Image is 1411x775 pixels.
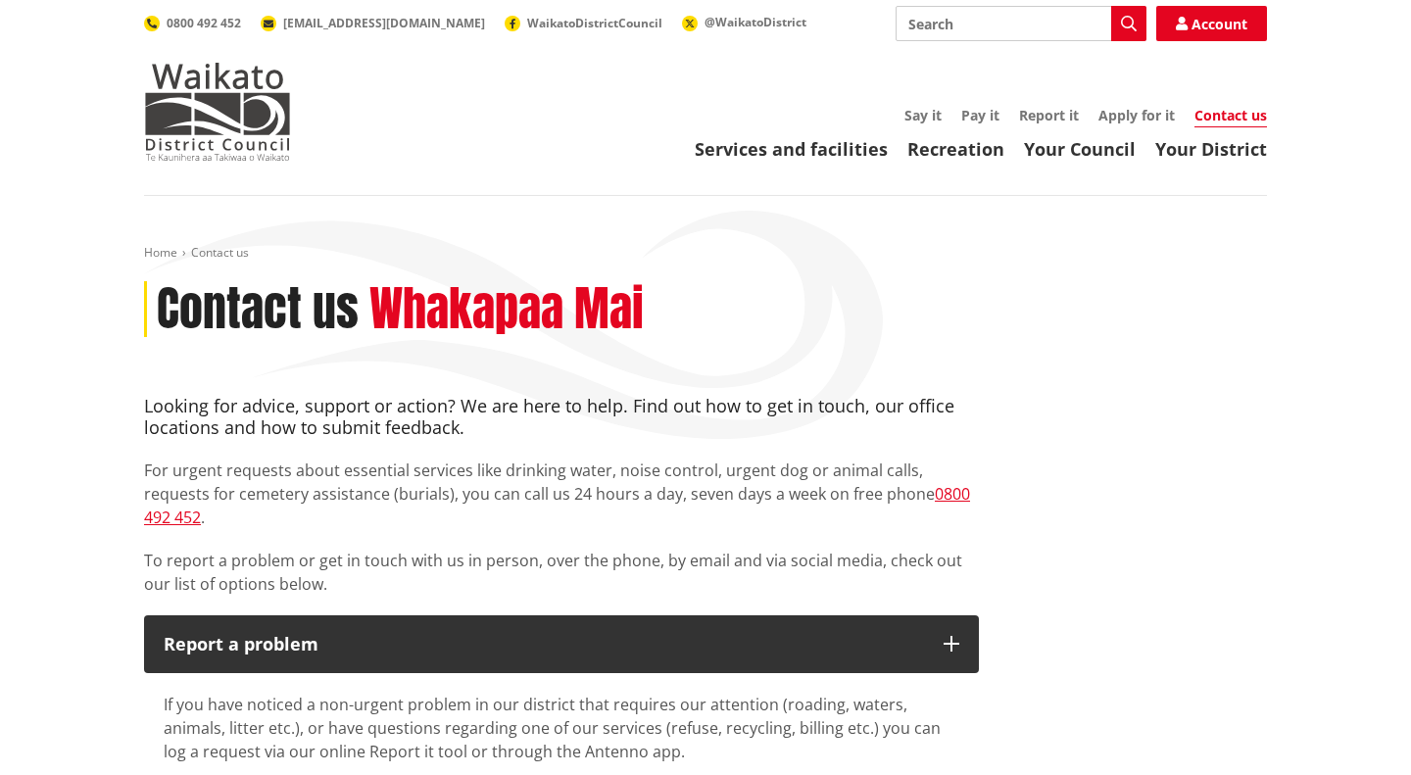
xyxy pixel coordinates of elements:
p: For urgent requests about essential services like drinking water, noise control, urgent dog or an... [144,459,979,529]
p: Report a problem [164,635,924,654]
nav: breadcrumb [144,245,1267,262]
h4: Looking for advice, support or action? We are here to help. Find out how to get in touch, our off... [144,396,979,438]
a: [EMAIL_ADDRESS][DOMAIN_NAME] [261,15,485,31]
span: @WaikatoDistrict [705,14,806,30]
button: Report a problem [144,615,979,674]
span: If you have noticed a non-urgent problem in our district that requires our attention (roading, wa... [164,694,941,762]
a: Your Council [1024,137,1136,161]
a: Apply for it [1098,106,1175,124]
span: 0800 492 452 [167,15,241,31]
a: @WaikatoDistrict [682,14,806,30]
a: WaikatoDistrictCouncil [505,15,662,31]
a: 0800 492 452 [144,483,970,528]
a: Your District [1155,137,1267,161]
a: Pay it [961,106,999,124]
span: Contact us [191,244,249,261]
a: Services and facilities [695,137,888,161]
a: 0800 492 452 [144,15,241,31]
span: WaikatoDistrictCouncil [527,15,662,31]
a: Account [1156,6,1267,41]
input: Search input [896,6,1146,41]
a: Recreation [907,137,1004,161]
a: Report it [1019,106,1079,124]
a: Say it [904,106,942,124]
p: To report a problem or get in touch with us in person, over the phone, by email and via social me... [144,549,979,596]
a: Home [144,244,177,261]
h1: Contact us [157,281,359,338]
h2: Whakapaa Mai [369,281,644,338]
a: Contact us [1194,106,1267,127]
span: [EMAIL_ADDRESS][DOMAIN_NAME] [283,15,485,31]
img: Waikato District Council - Te Kaunihera aa Takiwaa o Waikato [144,63,291,161]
